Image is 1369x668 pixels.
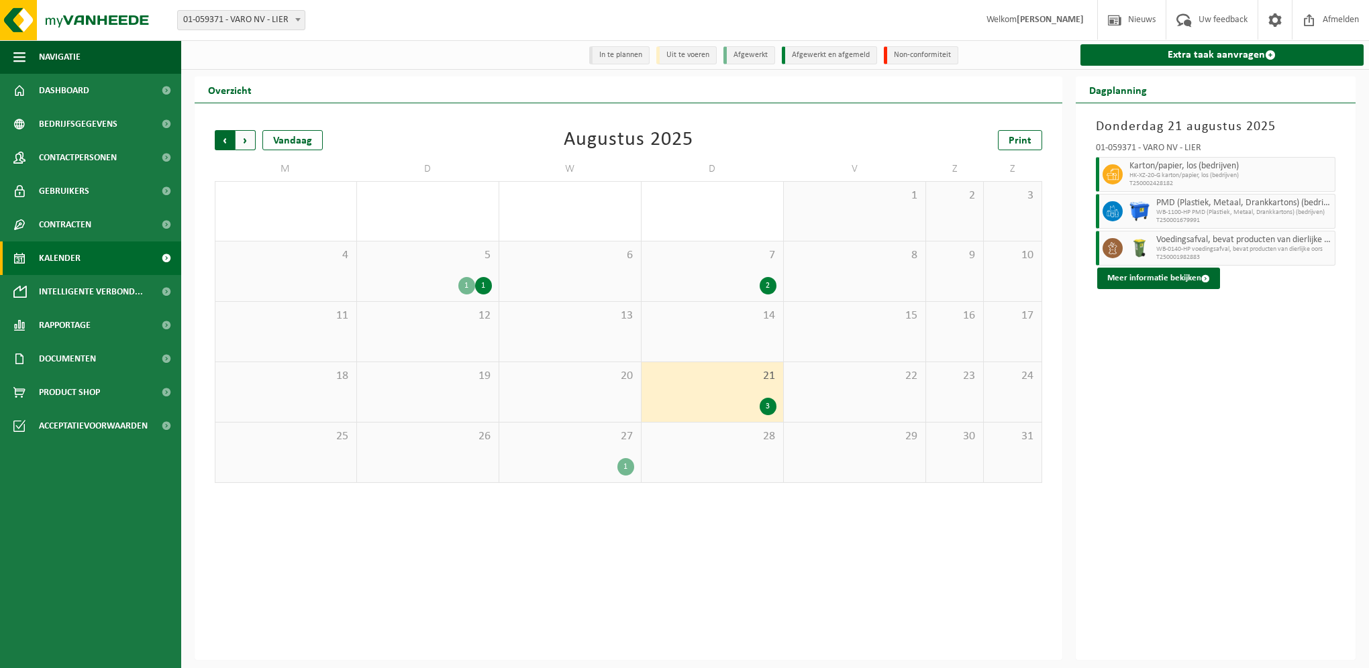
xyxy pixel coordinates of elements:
[39,107,117,141] span: Bedrijfsgegevens
[506,369,634,384] span: 20
[984,157,1042,181] td: Z
[1076,76,1160,103] h2: Dagplanning
[1156,235,1332,245] span: Voedingsafval, bevat producten van dierlijke oorsprong, onverpakt, categorie 3
[236,130,256,150] span: Volgende
[1129,172,1332,180] span: HK-XZ-20-G karton/papier, los (bedrijven)
[1129,161,1332,172] span: Karton/papier, los (bedrijven)
[178,11,305,30] span: 01-059371 - VARO NV - LIER
[656,46,717,64] li: Uit te voeren
[195,76,265,103] h2: Overzicht
[364,429,492,444] span: 26
[1009,135,1031,146] span: Print
[364,248,492,263] span: 5
[499,157,642,181] td: W
[991,248,1034,263] span: 10
[1156,209,1332,217] span: WB-1100-HP PMD (Plastiek, Metaal, Drankkartons) (bedrijven)
[933,248,976,263] span: 9
[222,309,350,323] span: 11
[506,309,634,323] span: 13
[1080,44,1364,66] a: Extra taak aanvragen
[39,141,117,174] span: Contactpersonen
[933,369,976,384] span: 23
[222,369,350,384] span: 18
[991,309,1034,323] span: 17
[1129,180,1332,188] span: T250002428182
[791,309,919,323] span: 15
[215,157,357,181] td: M
[177,10,305,30] span: 01-059371 - VARO NV - LIER
[475,277,492,294] div: 1
[791,248,919,263] span: 8
[1129,238,1150,258] img: WB-0140-HPE-GN-50
[760,398,776,415] div: 3
[648,248,776,263] span: 7
[39,409,148,443] span: Acceptatievoorwaarden
[991,188,1034,203] span: 3
[760,277,776,294] div: 2
[998,130,1042,150] a: Print
[222,248,350,263] span: 4
[648,309,776,323] span: 14
[262,130,323,150] div: Vandaag
[1096,144,1336,157] div: 01-059371 - VARO NV - LIER
[1017,15,1084,25] strong: [PERSON_NAME]
[1097,268,1220,289] button: Meer informatie bekijken
[648,369,776,384] span: 21
[215,130,235,150] span: Vorige
[1096,117,1336,137] h3: Donderdag 21 augustus 2025
[1156,198,1332,209] span: PMD (Plastiek, Metaal, Drankkartons) (bedrijven)
[39,275,143,309] span: Intelligente verbond...
[506,429,634,444] span: 27
[564,130,693,150] div: Augustus 2025
[39,208,91,241] span: Contracten
[506,248,634,263] span: 6
[39,376,100,409] span: Product Shop
[39,309,91,342] span: Rapportage
[364,369,492,384] span: 19
[884,46,958,64] li: Non-conformiteit
[617,458,634,476] div: 1
[39,74,89,107] span: Dashboard
[1129,201,1150,221] img: WB-1100-HPE-BE-01
[782,46,877,64] li: Afgewerkt en afgemeld
[357,157,499,181] td: D
[933,188,976,203] span: 2
[589,46,650,64] li: In te plannen
[39,241,81,275] span: Kalender
[39,40,81,74] span: Navigatie
[991,369,1034,384] span: 24
[642,157,784,181] td: D
[39,174,89,208] span: Gebruikers
[458,277,475,294] div: 1
[926,157,984,181] td: Z
[1156,245,1332,254] span: WB-0140-HP voedingsafval, bevat producten van dierlijke oors
[784,157,926,181] td: V
[364,309,492,323] span: 12
[791,188,919,203] span: 1
[791,429,919,444] span: 29
[1156,254,1332,262] span: T250001982883
[791,369,919,384] span: 22
[723,46,775,64] li: Afgewerkt
[933,429,976,444] span: 30
[648,429,776,444] span: 28
[39,342,96,376] span: Documenten
[222,429,350,444] span: 25
[1156,217,1332,225] span: T250001679991
[991,429,1034,444] span: 31
[933,309,976,323] span: 16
